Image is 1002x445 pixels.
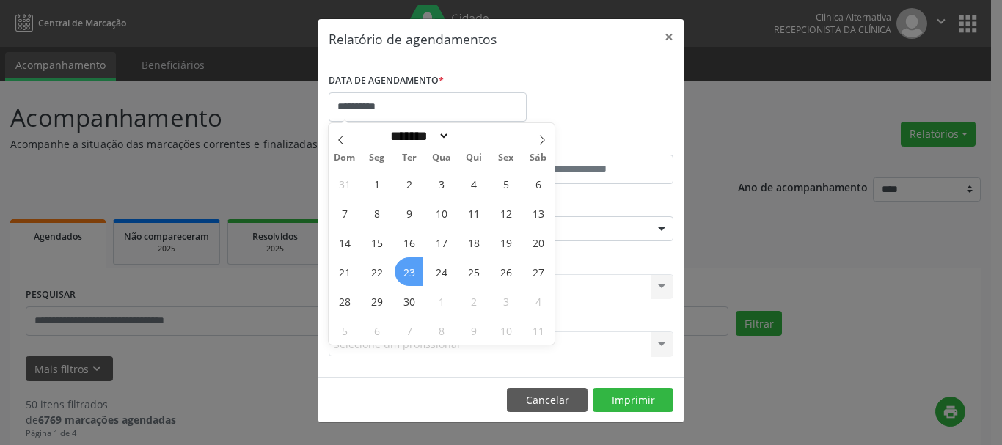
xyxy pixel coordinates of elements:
span: Setembro 25, 2025 [459,257,488,286]
input: Year [450,128,498,144]
span: Setembro 24, 2025 [427,257,456,286]
button: Close [654,19,684,55]
span: Setembro 22, 2025 [362,257,391,286]
span: Setembro 6, 2025 [524,169,552,198]
span: Qua [425,153,458,163]
span: Outubro 8, 2025 [427,316,456,345]
span: Outubro 9, 2025 [459,316,488,345]
span: Outubro 7, 2025 [395,316,423,345]
span: Qui [458,153,490,163]
span: Setembro 15, 2025 [362,228,391,257]
span: Setembro 14, 2025 [330,228,359,257]
span: Setembro 13, 2025 [524,199,552,227]
button: Imprimir [593,388,673,413]
span: Setembro 11, 2025 [459,199,488,227]
span: Setembro 2, 2025 [395,169,423,198]
span: Setembro 29, 2025 [362,287,391,315]
span: Setembro 16, 2025 [395,228,423,257]
span: Setembro 8, 2025 [362,199,391,227]
label: ATÉ [505,132,673,155]
span: Outubro 6, 2025 [362,316,391,345]
span: Dom [329,153,361,163]
span: Sex [490,153,522,163]
span: Setembro 17, 2025 [427,228,456,257]
span: Setembro 18, 2025 [459,228,488,257]
span: Setembro 12, 2025 [491,199,520,227]
label: DATA DE AGENDAMENTO [329,70,444,92]
span: Setembro 27, 2025 [524,257,552,286]
span: Setembro 4, 2025 [459,169,488,198]
span: Setembro 26, 2025 [491,257,520,286]
span: Setembro 3, 2025 [427,169,456,198]
span: Setembro 23, 2025 [395,257,423,286]
span: Agosto 31, 2025 [330,169,359,198]
span: Outubro 10, 2025 [491,316,520,345]
span: Setembro 9, 2025 [395,199,423,227]
select: Month [385,128,450,144]
span: Setembro 21, 2025 [330,257,359,286]
span: Setembro 20, 2025 [524,228,552,257]
span: Sáb [522,153,555,163]
span: Ter [393,153,425,163]
span: Outubro 3, 2025 [491,287,520,315]
span: Outubro 11, 2025 [524,316,552,345]
span: Outubro 2, 2025 [459,287,488,315]
span: Setembro 19, 2025 [491,228,520,257]
button: Cancelar [507,388,588,413]
h5: Relatório de agendamentos [329,29,497,48]
span: Setembro 7, 2025 [330,199,359,227]
span: Setembro 5, 2025 [491,169,520,198]
span: Outubro 5, 2025 [330,316,359,345]
span: Setembro 1, 2025 [362,169,391,198]
span: Outubro 4, 2025 [524,287,552,315]
span: Setembro 10, 2025 [427,199,456,227]
span: Setembro 28, 2025 [330,287,359,315]
span: Seg [361,153,393,163]
span: Setembro 30, 2025 [395,287,423,315]
span: Outubro 1, 2025 [427,287,456,315]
